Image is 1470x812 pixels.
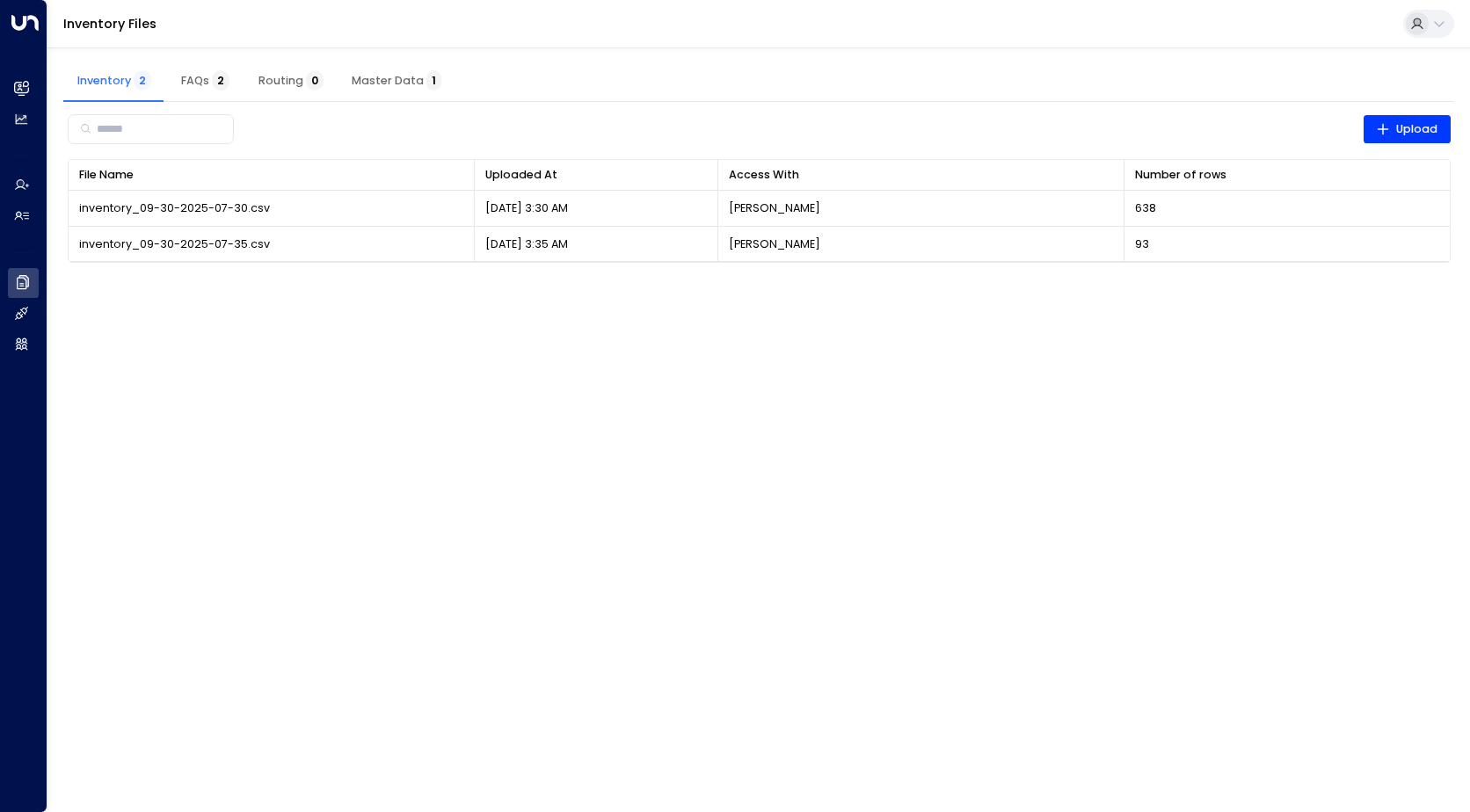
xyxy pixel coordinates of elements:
p: [PERSON_NAME] [729,236,820,252]
span: inventory_09-30-2025-07-30.csv [79,200,270,216]
span: Inventory [77,74,151,88]
span: 638 [1135,200,1156,216]
div: File Name [79,165,134,185]
p: [PERSON_NAME] [729,200,820,216]
div: Number of rows [1135,165,1437,185]
span: 2 [134,70,151,91]
span: 1 [426,70,441,91]
span: FAQs [181,74,229,88]
span: Upload [1376,120,1437,139]
p: [DATE] 3:35 AM [485,236,568,252]
div: File Name [79,165,462,185]
span: 2 [212,70,229,91]
span: 93 [1135,236,1149,252]
span: Routing [258,74,324,88]
div: Uploaded At [485,165,557,185]
a: Inventory Files [63,15,156,33]
div: Uploaded At [485,165,706,185]
p: [DATE] 3:30 AM [485,200,568,216]
button: Upload [1364,115,1451,143]
span: inventory_09-30-2025-07-35.csv [79,236,270,252]
span: Master Data [352,74,441,88]
div: Access With [729,165,1112,185]
div: Number of rows [1135,165,1226,185]
span: 0 [306,70,324,91]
